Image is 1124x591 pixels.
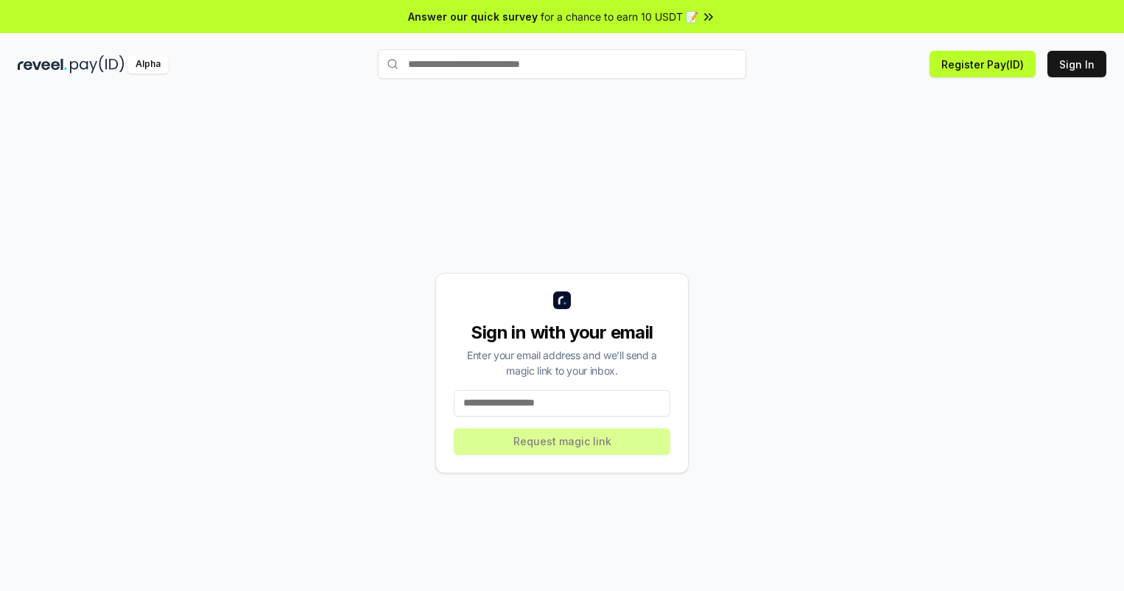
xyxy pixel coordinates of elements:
div: Alpha [127,55,169,74]
span: Answer our quick survey [408,9,538,24]
button: Register Pay(ID) [930,51,1036,77]
div: Enter your email address and we’ll send a magic link to your inbox. [454,347,670,378]
span: for a chance to earn 10 USDT 📝 [541,9,698,24]
img: logo_small [553,291,571,309]
img: pay_id [70,55,124,74]
button: Sign In [1047,51,1106,77]
div: Sign in with your email [454,321,670,344]
img: reveel_dark [18,55,67,74]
